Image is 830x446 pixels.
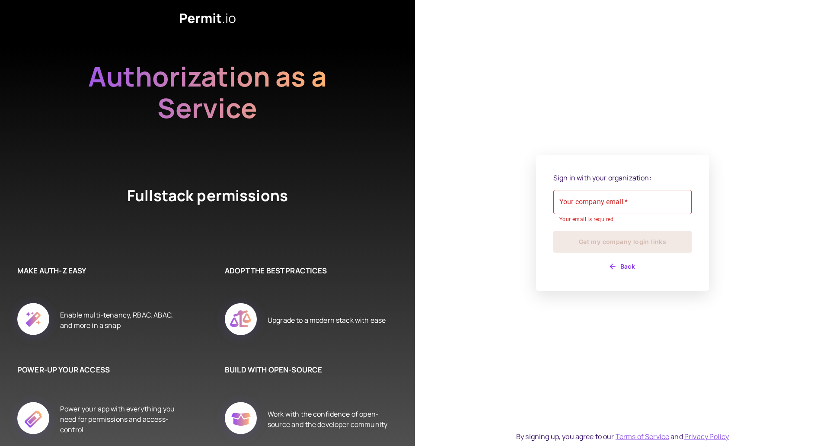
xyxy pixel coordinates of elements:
[268,392,389,446] div: Work with the confidence of open-source and the developer community
[17,364,182,375] h6: POWER-UP YOUR ACCESS
[60,293,182,347] div: Enable multi-tenancy, RBAC, ABAC, and more in a snap
[61,61,354,143] h2: Authorization as a Service
[684,432,729,441] a: Privacy Policy
[60,392,182,446] div: Power your app with everything you need for permissions and access-control
[559,215,686,224] p: Your email is required
[268,293,386,347] div: Upgrade to a modern stack with ease
[553,260,692,273] button: Back
[553,173,692,183] p: Sign in with your organization:
[17,265,182,276] h6: MAKE AUTH-Z EASY
[516,431,729,442] div: By signing up, you agree to our and
[225,364,389,375] h6: BUILD WITH OPEN-SOURCE
[95,185,320,231] h4: Fullstack permissions
[225,265,389,276] h6: ADOPT THE BEST PRACTICES
[616,432,669,441] a: Terms of Service
[553,231,692,253] button: Get my company login links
